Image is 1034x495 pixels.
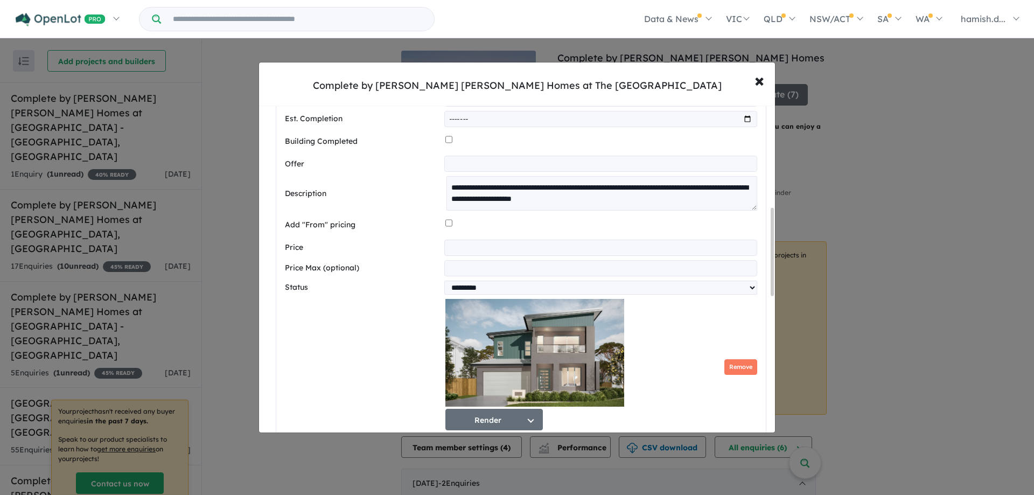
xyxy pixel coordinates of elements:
button: Render [445,409,543,430]
input: Try estate name, suburb, builder or developer [163,8,432,31]
img: Complete by McDonald Jones Homes at The Gables - Gables - Lot 4109 Render [445,299,624,407]
label: Add "From" pricing [285,219,441,232]
div: Complete by [PERSON_NAME] [PERSON_NAME] Homes at The [GEOGRAPHIC_DATA] [313,79,722,93]
img: Openlot PRO Logo White [16,13,106,26]
span: × [754,68,764,92]
label: Building Completed [285,135,441,148]
label: Price Max (optional) [285,262,440,275]
label: Offer [285,158,440,171]
label: Status [285,281,440,294]
span: hamish.d... [961,13,1005,24]
label: Description [285,187,442,200]
label: Est. Completion [285,113,440,126]
label: Price [285,241,440,254]
button: Remove [724,359,757,375]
